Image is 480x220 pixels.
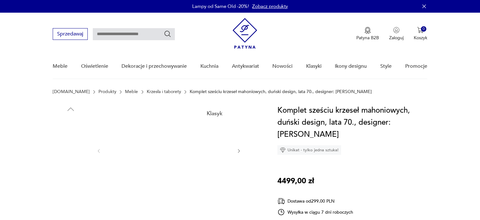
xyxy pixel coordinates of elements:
img: Patyna - sklep z meblami i dekoracjami vintage [233,18,257,49]
img: Ikona diamentu [280,147,286,153]
a: [DOMAIN_NAME] [53,89,90,94]
img: Zdjęcie produktu Komplet sześciu krzeseł mahoniowych, duński design, lata 70., designer: Henning ... [53,117,89,153]
button: 0Koszyk [414,27,427,41]
img: Zdjęcie produktu Komplet sześciu krzeseł mahoniowych, duński design, lata 70., designer: Henning ... [108,104,230,196]
p: Koszyk [414,35,427,41]
a: Promocje [405,54,427,79]
button: Sprzedawaj [53,28,88,40]
a: Klasyki [306,54,322,79]
img: Zdjęcie produktu Komplet sześciu krzeseł mahoniowych, duński design, lata 70., designer: Henning ... [53,158,89,194]
div: Wysyłka w ciągu 7 dni roboczych [277,208,353,216]
img: Ikona medalu [364,27,371,34]
a: Nowości [272,54,293,79]
a: Meble [125,89,138,94]
a: Ikony designu [335,54,367,79]
p: Lampy od Same Old -20%! [192,3,249,9]
h1: Komplet sześciu krzeseł mahoniowych, duński design, lata 70., designer: [PERSON_NAME] [277,104,427,141]
div: Klasyk [203,107,226,120]
img: Ikona koszyka [417,27,424,33]
p: Komplet sześciu krzeseł mahoniowych, duński design, lata 70., designer: [PERSON_NAME] [190,89,372,94]
img: Ikonka użytkownika [393,27,400,33]
a: Meble [53,54,68,79]
button: Patyna B2B [356,27,379,41]
p: Patyna B2B [356,35,379,41]
a: Antykwariat [232,54,259,79]
a: Ikona medaluPatyna B2B [356,27,379,41]
img: Ikona dostawy [277,197,285,205]
p: 4499,00 zł [277,175,314,187]
a: Krzesła i taborety [147,89,181,94]
div: Unikat - tylko jedna sztuka! [277,145,341,155]
a: Sprzedawaj [53,32,88,37]
a: Zobacz produkty [252,3,288,9]
a: Produkty [98,89,116,94]
p: Zaloguj [389,35,404,41]
a: Oświetlenie [81,54,108,79]
button: Szukaj [164,30,171,38]
div: Dostawa od 299,00 PLN [277,197,353,205]
a: Style [380,54,392,79]
a: Dekoracje i przechowywanie [121,54,187,79]
div: 0 [421,26,426,32]
a: Kuchnia [200,54,218,79]
button: Zaloguj [389,27,404,41]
